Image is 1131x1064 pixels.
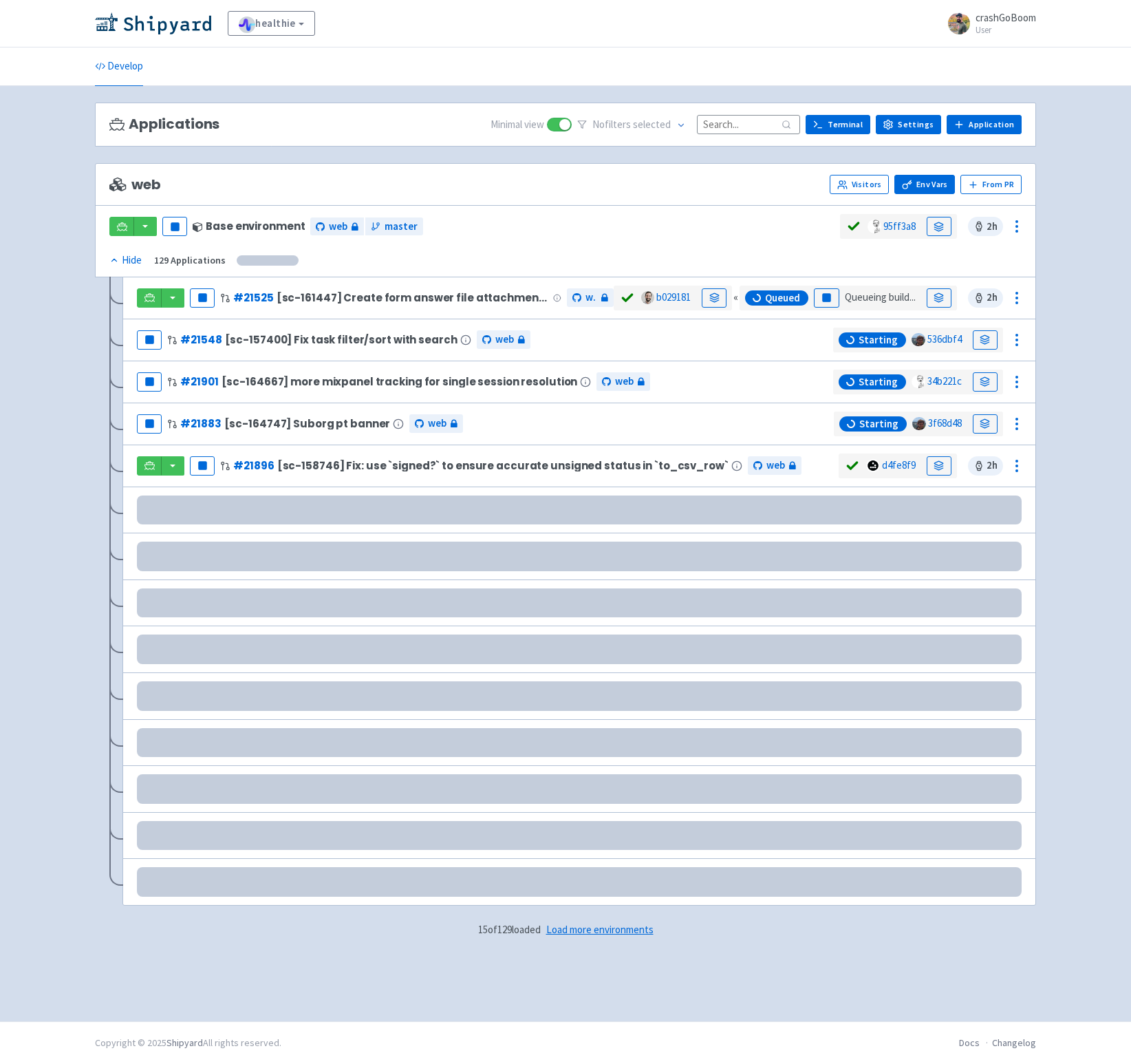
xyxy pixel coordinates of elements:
div: Copyright © 2025 All rights reserved. [95,1036,281,1050]
span: web [329,219,347,235]
span: web [585,290,597,306]
button: Pause [162,217,187,236]
a: Changelog [992,1036,1036,1049]
a: 3f68d48 [928,416,962,429]
a: web [477,330,530,349]
span: Queueing build... [745,288,915,308]
span: [sc-164667] more mixpanel tracking for single session resolution [222,376,578,387]
img: Shipyard logo [95,12,211,34]
a: 34b221c [927,374,962,387]
h3: Applications [109,116,219,132]
span: Queued [765,291,800,305]
a: b029181 [656,290,691,304]
a: Visitors [830,175,889,194]
a: #21896 [233,458,274,473]
a: web [748,456,801,475]
a: Application [947,115,1022,134]
span: Starting [859,333,898,347]
a: #21901 [180,374,218,389]
a: Settings [876,115,941,134]
a: #21525 [233,290,273,305]
small: User [976,25,1036,34]
span: web [428,416,446,432]
button: Hide [109,253,143,268]
button: Pause [190,456,215,476]
a: 536dbf4 [927,332,962,345]
a: #21548 [180,332,222,347]
span: crashGoBoom [976,11,1036,24]
a: healthie [228,11,315,36]
a: 95ff3a8 [883,220,916,233]
span: Starting [859,375,898,389]
input: Search... [697,115,800,134]
span: [sc-158746] Fix: use `signed?` to ensure accurate unsigned status in `to_csv_row` [277,460,729,471]
a: web [567,288,614,307]
a: #21883 [180,416,221,431]
button: Pause [137,372,162,392]
a: d4fe8f9 [882,458,916,471]
button: From PR [960,175,1022,194]
span: [sc-164747] Suborg pt banner [224,418,391,429]
a: master [365,217,423,236]
span: Minimal view [491,117,544,133]
a: Shipyard [166,1036,203,1049]
span: Starting [859,417,898,431]
a: web [409,414,463,433]
div: 129 Applications [154,253,226,268]
div: Hide [109,253,142,268]
div: 15 of 129 loaded [95,922,1036,938]
button: Pause [190,288,215,308]
button: Pause [137,414,162,434]
span: 2 h [968,288,1003,308]
a: web [596,372,650,391]
span: web [495,332,514,348]
span: web [615,374,634,390]
a: web [310,217,364,236]
a: Terminal [806,115,870,134]
button: Load more environments [546,922,654,938]
span: No filter s [592,117,671,133]
a: crashGoBoom User [940,12,1036,34]
a: Env Vars [894,175,955,194]
button: Pause [137,330,162,350]
span: web [109,177,160,193]
span: 2 h [968,456,1003,476]
span: Load more environments [546,923,654,936]
div: « [733,290,738,306]
span: master [385,219,418,235]
a: Docs [959,1036,980,1049]
span: web [766,458,785,474]
span: [sc-161447] Create form answer file attachment upload url endpoint [277,292,551,304]
span: selected [633,118,671,131]
button: Pause [814,288,839,308]
span: [sc-157400] Fix task filter/sort with search [225,334,457,345]
span: 2 h [968,217,1003,236]
div: Base environment [193,220,305,232]
a: Develop [95,47,143,86]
